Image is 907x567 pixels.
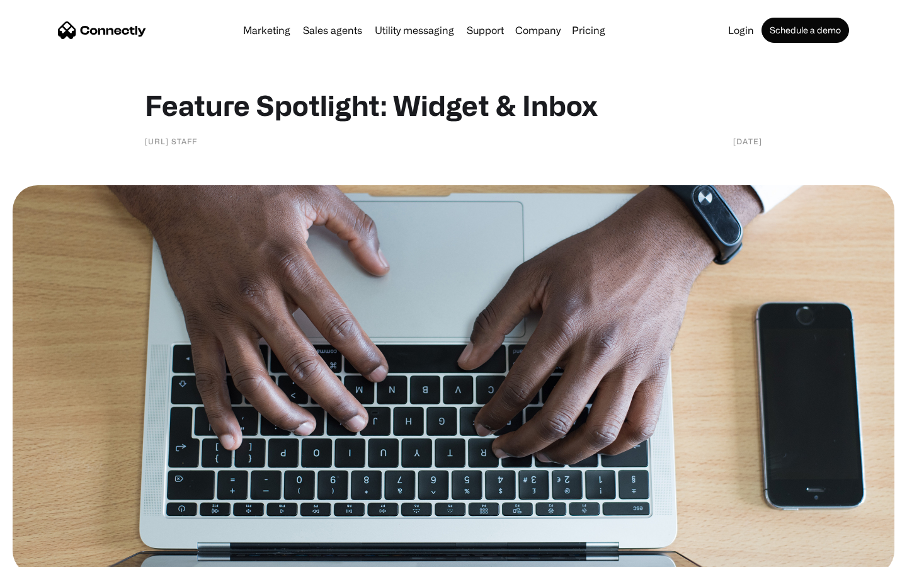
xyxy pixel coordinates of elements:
a: Sales agents [298,25,367,35]
h1: Feature Spotlight: Widget & Inbox [145,88,762,122]
a: Pricing [567,25,610,35]
div: [DATE] [733,135,762,147]
div: [URL] staff [145,135,197,147]
div: Company [511,21,564,39]
a: Utility messaging [370,25,459,35]
a: Marketing [238,25,295,35]
a: home [58,21,146,40]
a: Schedule a demo [762,18,849,43]
div: Company [515,21,561,39]
a: Login [723,25,759,35]
a: Support [462,25,509,35]
ul: Language list [25,545,76,563]
aside: Language selected: English [13,545,76,563]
